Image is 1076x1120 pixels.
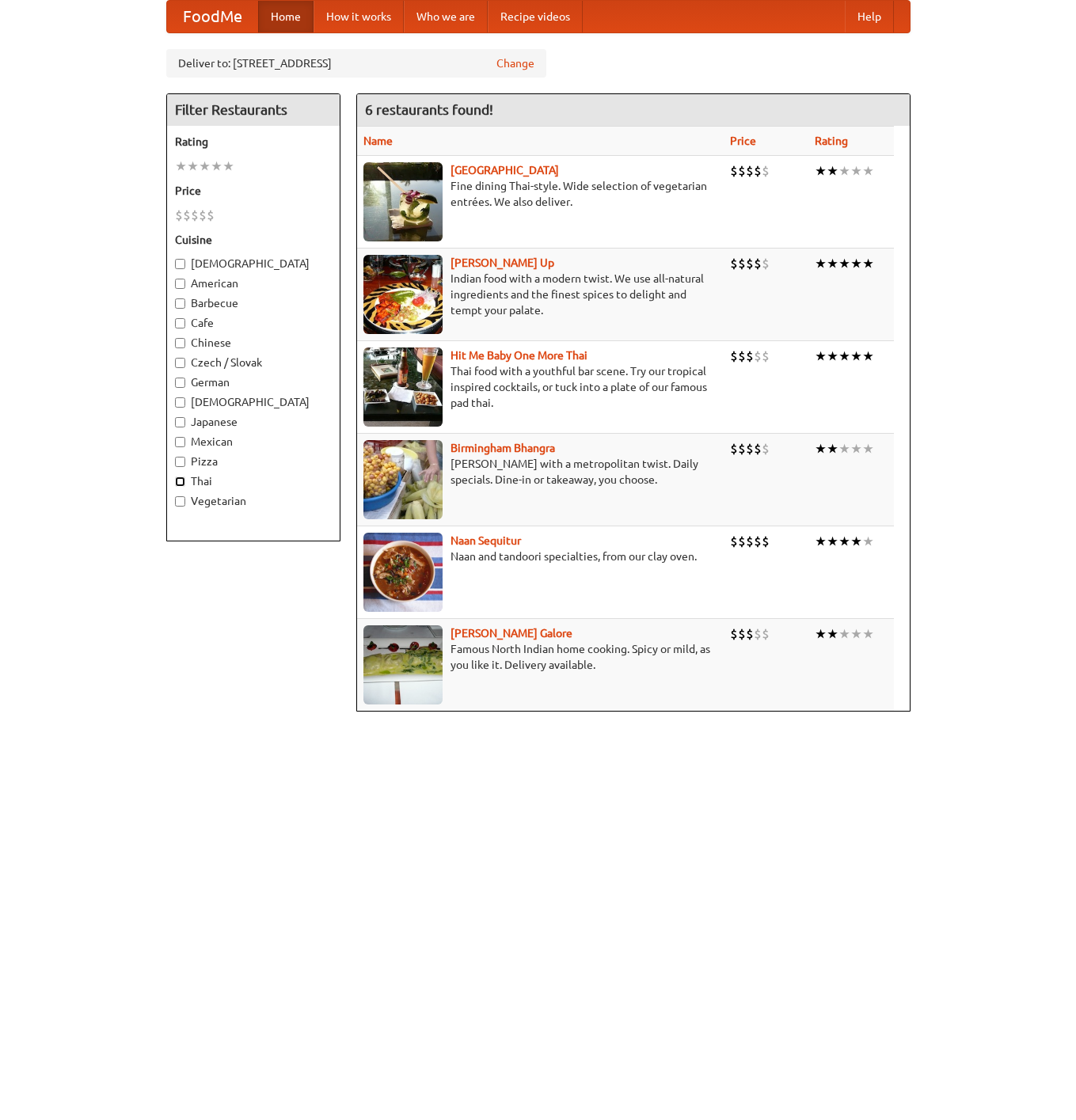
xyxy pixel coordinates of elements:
img: currygalore.jpg [363,625,443,704]
li: ★ [862,440,874,457]
label: American [175,275,332,291]
img: naansequitur.jpg [363,533,443,612]
li: $ [738,255,746,272]
li: $ [754,255,762,272]
label: German [175,374,332,390]
li: ★ [838,347,850,365]
input: Czech / Slovak [175,358,185,368]
li: $ [746,347,754,365]
li: ★ [815,625,827,643]
input: Barbecue [175,298,185,309]
a: Birmingham Bhangra [451,442,555,454]
li: ★ [815,347,827,365]
label: Chinese [175,335,332,351]
li: $ [175,207,183,224]
li: $ [191,207,199,224]
li: $ [762,255,770,272]
li: ★ [815,440,827,457]
li: $ [762,440,770,457]
li: $ [730,255,738,272]
input: [DEMOGRAPHIC_DATA] [175,259,185,269]
img: satay.jpg [363,162,443,241]
p: Famous North Indian home cooking. Spicy or mild, as you like it. Delivery available. [363,641,718,673]
p: [PERSON_NAME] with a metropolitan twist. Daily specials. Dine-in or takeaway, you choose. [363,456,718,488]
p: Naan and tandoori specialties, from our clay oven. [363,549,718,564]
li: ★ [838,625,850,643]
a: Name [363,135,393,147]
li: ★ [838,255,850,272]
li: $ [754,347,762,365]
li: ★ [862,625,874,643]
p: Thai food with a youthful bar scene. Try our tropical inspired cocktails, or tuck into a plate of... [363,363,718,411]
li: ★ [862,347,874,365]
li: $ [738,347,746,365]
li: $ [762,347,770,365]
a: How it works [314,1,404,32]
input: Chinese [175,338,185,348]
img: curryup.jpg [363,255,443,334]
li: ★ [222,158,234,175]
li: $ [746,255,754,272]
label: [DEMOGRAPHIC_DATA] [175,256,332,271]
li: ★ [862,162,874,180]
li: $ [730,347,738,365]
input: American [175,279,185,289]
img: babythai.jpg [363,347,443,427]
li: ★ [838,533,850,550]
label: Mexican [175,434,332,450]
input: Thai [175,476,185,487]
li: $ [738,625,746,643]
li: ★ [815,255,827,272]
h5: Price [175,183,332,199]
label: Thai [175,473,332,489]
p: Fine dining Thai-style. Wide selection of vegetarian entrées. We also deliver. [363,178,718,210]
li: $ [730,440,738,457]
li: $ [730,533,738,550]
img: bhangra.jpg [363,440,443,519]
li: ★ [211,158,222,175]
li: $ [754,162,762,180]
label: Pizza [175,454,332,469]
li: $ [762,162,770,180]
p: Indian food with a modern twist. We use all-natural ingredients and the finest spices to delight ... [363,271,718,318]
h5: Cuisine [175,232,332,248]
li: ★ [827,625,838,643]
li: ★ [838,440,850,457]
li: $ [183,207,191,224]
input: Japanese [175,417,185,427]
input: Mexican [175,437,185,447]
li: ★ [862,255,874,272]
a: Naan Sequitur [451,534,521,547]
a: [GEOGRAPHIC_DATA] [451,164,559,177]
li: ★ [827,440,838,457]
a: Hit Me Baby One More Thai [451,349,587,362]
a: FoodMe [167,1,258,32]
li: $ [746,162,754,180]
li: $ [730,162,738,180]
label: [DEMOGRAPHIC_DATA] [175,394,332,410]
li: ★ [862,533,874,550]
a: [PERSON_NAME] Galore [451,627,572,640]
label: Czech / Slovak [175,355,332,370]
li: $ [730,625,738,643]
a: [PERSON_NAME] Up [451,256,554,269]
li: ★ [827,162,838,180]
li: $ [738,440,746,457]
li: ★ [199,158,211,175]
li: ★ [187,158,199,175]
label: Vegetarian [175,493,332,509]
li: ★ [175,158,187,175]
input: Pizza [175,457,185,467]
li: ★ [850,162,862,180]
li: $ [754,533,762,550]
li: $ [746,625,754,643]
li: ★ [815,162,827,180]
input: German [175,378,185,388]
li: $ [199,207,207,224]
a: Change [496,55,534,71]
a: Price [730,135,756,147]
a: Help [845,1,894,32]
